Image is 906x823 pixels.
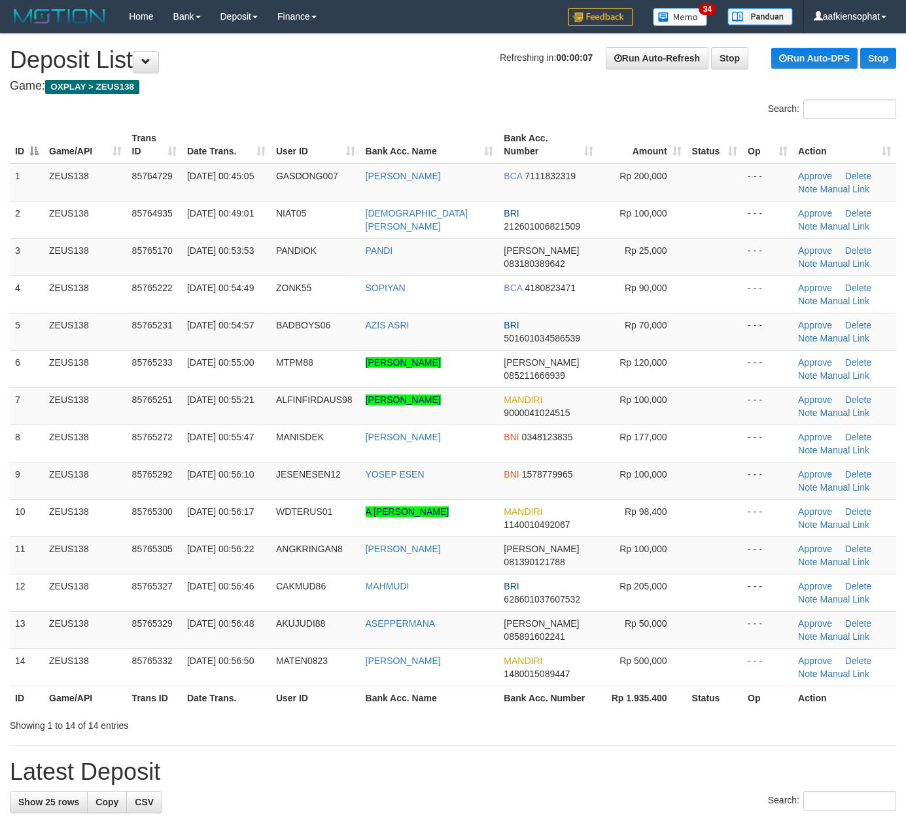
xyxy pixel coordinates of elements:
a: Manual Link [820,296,869,306]
th: User ID: activate to sort column ascending [271,126,360,164]
span: Copy 9000041024515 to clipboard [504,408,570,418]
td: - - - [742,574,793,611]
span: [DATE] 00:56:50 [187,656,254,666]
th: Game/API: activate to sort column ascending [44,126,127,164]
span: OXPLAY > ZEUS138 [45,80,139,94]
span: BNI [504,432,519,442]
span: CAKMUD86 [276,581,326,591]
th: Action: activate to sort column ascending [793,126,896,164]
span: Rp 90,000 [625,283,667,293]
td: - - - [742,425,793,462]
a: Note [798,631,818,642]
img: Button%20Memo.svg [653,8,708,26]
span: MANDIRI [504,506,542,517]
th: Action [793,686,896,710]
a: [DEMOGRAPHIC_DATA][PERSON_NAME] [366,208,468,232]
a: Delete [845,581,871,591]
a: [PERSON_NAME] [366,171,441,181]
span: 85765251 [132,394,173,405]
span: Rp 70,000 [625,320,667,330]
td: ZEUS138 [44,499,127,536]
th: Status: activate to sort column ascending [687,126,743,164]
img: Feedback.jpg [568,8,633,26]
span: [DATE] 00:55:47 [187,432,254,442]
td: ZEUS138 [44,462,127,499]
a: Delete [845,656,871,666]
td: - - - [742,462,793,499]
strong: 00:00:07 [556,52,593,63]
a: Manual Link [820,370,869,381]
td: 11 [10,536,44,574]
span: [DATE] 00:53:53 [187,245,254,256]
th: Bank Acc. Name [360,686,499,710]
a: Delete [845,394,871,405]
a: MAHMUDI [366,581,409,591]
td: 13 [10,611,44,648]
span: 85765272 [132,432,173,442]
td: - - - [742,275,793,313]
span: 85765327 [132,581,173,591]
td: - - - [742,350,793,387]
td: ZEUS138 [44,275,127,313]
a: A [PERSON_NAME] [366,506,449,517]
span: BADBOYS06 [276,320,330,330]
span: GASDONG007 [276,171,338,181]
a: [PERSON_NAME] [366,544,441,554]
a: Note [798,519,818,530]
a: Manual Link [820,482,869,493]
td: 1 [10,164,44,201]
span: Rp 205,000 [619,581,667,591]
span: Rp 100,000 [619,394,667,405]
a: Approve [798,469,832,480]
td: ZEUS138 [44,648,127,686]
td: ZEUS138 [44,574,127,611]
span: 85765329 [132,618,173,629]
a: [PERSON_NAME] [366,656,441,666]
span: PANDIOK [276,245,317,256]
label: Search: [768,791,896,811]
input: Search: [803,99,896,119]
a: Delete [845,171,871,181]
a: Note [798,184,818,194]
span: [PERSON_NAME] [504,618,579,629]
a: Approve [798,544,832,554]
th: Game/API [44,686,127,710]
td: ZEUS138 [44,238,127,275]
span: Rp 25,000 [625,245,667,256]
a: Approve [798,171,832,181]
span: Rp 200,000 [619,171,667,181]
span: Copy 081390121788 to clipboard [504,557,565,567]
h1: Latest Deposit [10,759,896,785]
a: Approve [798,357,832,368]
a: Note [798,258,818,269]
a: Note [798,594,818,604]
td: ZEUS138 [44,201,127,238]
td: - - - [742,648,793,686]
span: Copy 212601006821509 to clipboard [504,221,580,232]
td: 9 [10,462,44,499]
a: Stop [711,47,748,69]
a: Manual Link [820,184,869,194]
span: Copy 085211666939 to clipboard [504,370,565,381]
td: ZEUS138 [44,425,127,462]
span: CSV [135,797,154,807]
td: 10 [10,499,44,536]
th: Op: activate to sort column ascending [742,126,793,164]
td: 6 [10,350,44,387]
a: Manual Link [820,594,869,604]
span: 85765300 [132,506,173,517]
span: Copy 628601037607532 to clipboard [504,594,580,604]
td: - - - [742,611,793,648]
td: - - - [742,201,793,238]
a: [PERSON_NAME] [366,394,441,405]
a: Stop [860,48,896,69]
a: PANDI [366,245,393,256]
span: Refreshing in: [500,52,593,63]
td: - - - [742,387,793,425]
span: [DATE] 00:56:46 [187,581,254,591]
span: Copy [96,797,118,807]
span: [DATE] 00:54:49 [187,283,254,293]
span: [PERSON_NAME] [504,544,579,554]
th: Amount: activate to sort column ascending [599,126,686,164]
th: ID [10,686,44,710]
